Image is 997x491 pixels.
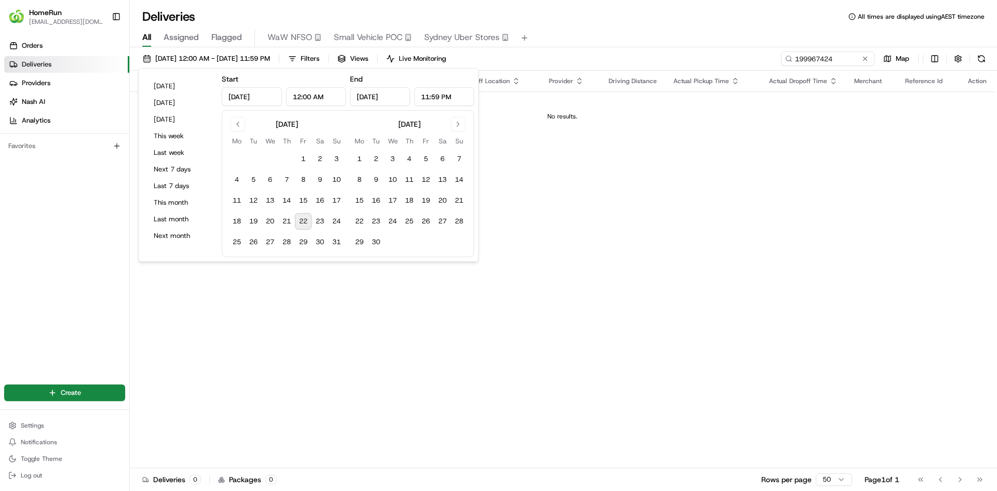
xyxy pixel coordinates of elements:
span: Actual Pickup Time [673,77,729,85]
span: Views [350,54,368,63]
button: 3 [328,151,345,167]
button: 2 [312,151,328,167]
button: 27 [434,213,451,230]
button: 13 [262,192,278,209]
div: 0 [265,475,277,484]
button: Next month [149,229,211,243]
th: Saturday [434,136,451,147]
button: 9 [368,171,384,188]
span: Driving Distance [609,77,657,85]
button: 8 [295,171,312,188]
button: 7 [278,171,295,188]
div: Favorites [4,138,125,154]
button: 12 [417,171,434,188]
button: 6 [434,151,451,167]
button: 5 [245,171,262,188]
button: Map [879,51,914,66]
button: Refresh [974,51,989,66]
div: Action [968,77,987,85]
th: Tuesday [245,136,262,147]
span: Analytics [22,116,50,125]
p: Rows per page [761,474,812,485]
button: 11 [401,171,417,188]
button: 28 [278,234,295,250]
a: Deliveries [4,56,129,73]
button: Next 7 days [149,162,211,177]
span: Actual Dropoff Time [769,77,827,85]
span: Notifications [21,438,57,446]
button: 1 [295,151,312,167]
button: [DATE] 12:00 AM - [DATE] 11:59 PM [138,51,275,66]
button: Settings [4,418,125,433]
button: 11 [228,192,245,209]
span: Log out [21,471,42,480]
button: 31 [328,234,345,250]
input: Time [286,87,346,106]
span: Merchant [854,77,882,85]
span: Flagged [211,31,242,44]
button: 26 [245,234,262,250]
button: 21 [451,192,467,209]
th: Saturday [312,136,328,147]
h1: Deliveries [142,8,195,25]
button: 18 [228,213,245,230]
a: Orders [4,37,129,54]
button: 22 [295,213,312,230]
button: [DATE] [149,96,211,110]
button: 27 [262,234,278,250]
div: Page 1 of 1 [865,474,899,485]
button: Last 7 days [149,179,211,193]
input: Date [350,87,410,106]
button: 18 [401,192,417,209]
span: Sydney Uber Stores [424,31,500,44]
button: 12 [245,192,262,209]
button: 10 [384,171,401,188]
button: 16 [312,192,328,209]
th: Friday [295,136,312,147]
button: Go to next month [451,117,465,131]
button: HomeRunHomeRun[EMAIL_ADDRESS][DOMAIN_NAME] [4,4,107,29]
button: [EMAIL_ADDRESS][DOMAIN_NAME] [29,18,103,26]
th: Monday [351,136,368,147]
button: Last week [149,145,211,160]
label: End [350,74,362,84]
button: 15 [295,192,312,209]
th: Thursday [278,136,295,147]
button: 28 [451,213,467,230]
button: 5 [417,151,434,167]
button: 10 [328,171,345,188]
img: HomeRun [8,8,25,25]
button: 30 [312,234,328,250]
button: 25 [228,234,245,250]
button: 20 [262,213,278,230]
a: Nash AI [4,94,129,110]
button: 29 [351,234,368,250]
button: 3 [384,151,401,167]
button: Toggle Theme [4,452,125,466]
button: 15 [351,192,368,209]
a: Providers [4,75,129,91]
span: Orders [22,41,43,50]
button: 6 [262,171,278,188]
div: 0 [190,475,201,484]
button: 19 [417,192,434,209]
input: Date [222,87,282,106]
button: 29 [295,234,312,250]
th: Monday [228,136,245,147]
button: 22 [351,213,368,230]
span: Provider [549,77,573,85]
button: Go to previous month [231,117,245,131]
span: Toggle Theme [21,455,62,463]
button: 7 [451,151,467,167]
span: Map [896,54,909,63]
button: 8 [351,171,368,188]
span: Nash AI [22,97,45,107]
button: 13 [434,171,451,188]
button: HomeRun [29,7,62,18]
th: Friday [417,136,434,147]
button: 4 [228,171,245,188]
span: Providers [22,78,50,88]
button: This week [149,129,211,143]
